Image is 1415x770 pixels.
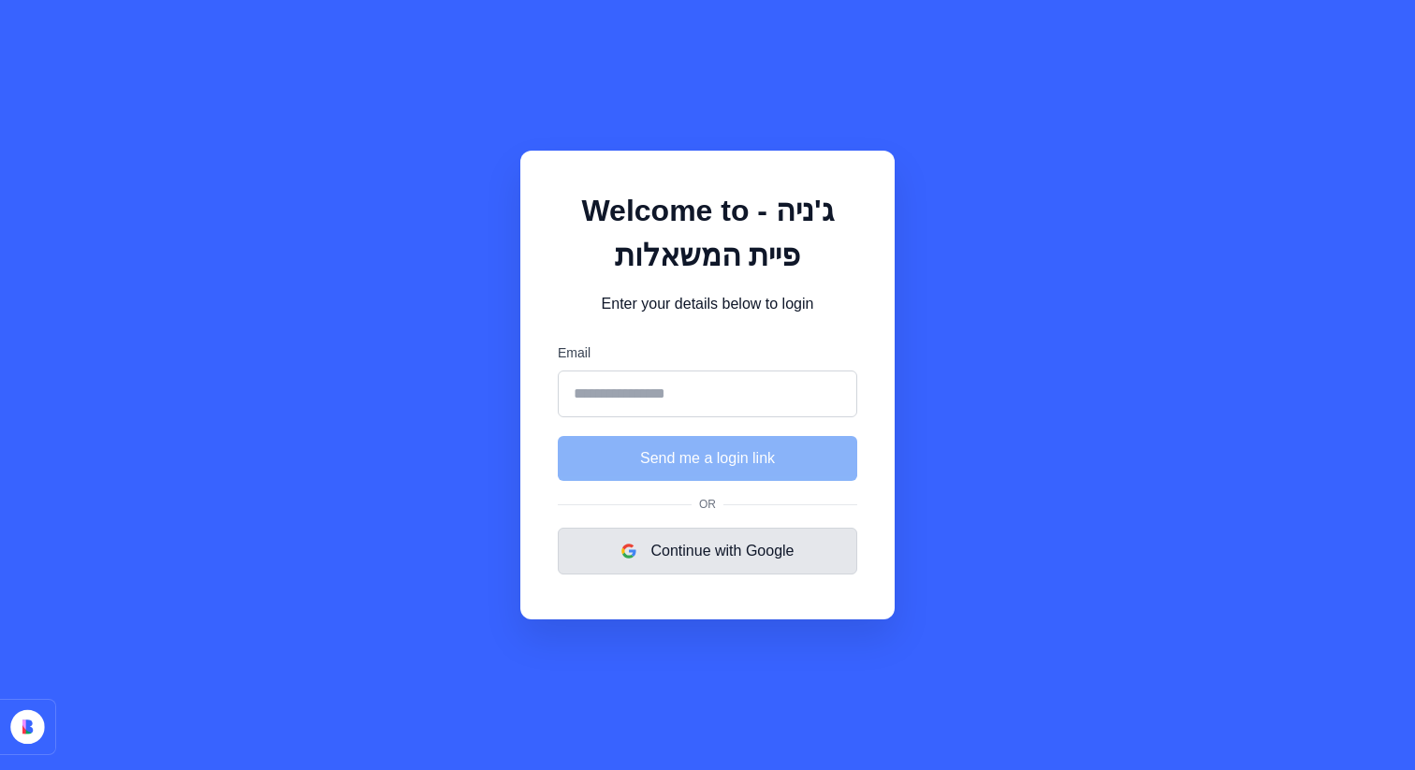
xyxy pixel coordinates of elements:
span: Or [692,496,723,513]
img: google logo [621,544,636,559]
h1: Welcome to ג'ניה - פיית המשאלות [558,188,857,278]
button: Send me a login link [558,436,857,481]
label: Email [558,343,857,363]
p: Enter your details below to login [558,293,857,315]
button: Continue with Google [558,528,857,574]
